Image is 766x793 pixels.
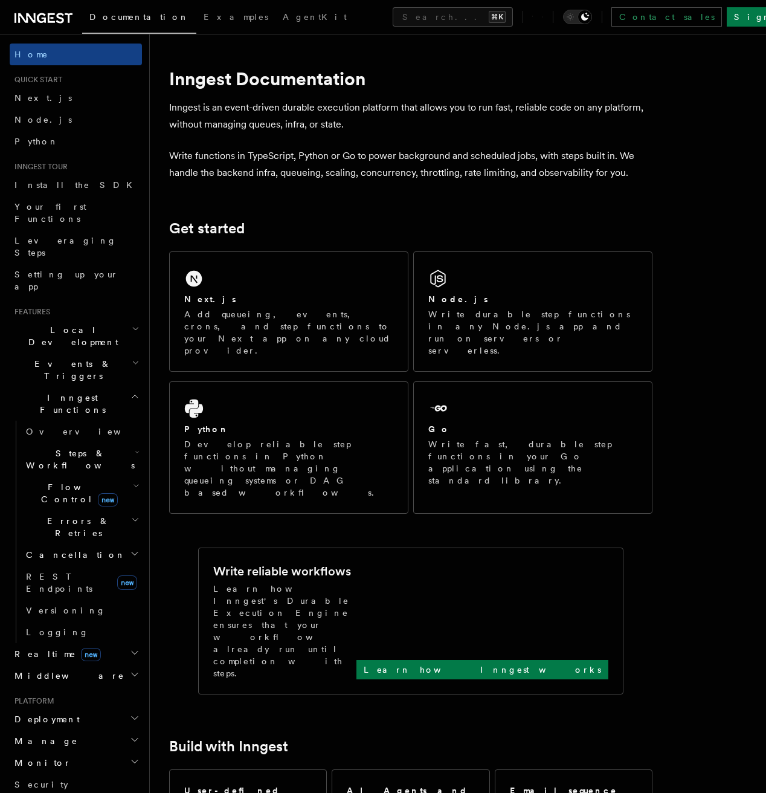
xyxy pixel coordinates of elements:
button: Deployment [10,708,142,730]
p: Add queueing, events, crons, and step functions to your Next app on any cloud provider. [184,308,393,357]
p: Write functions in TypeScript, Python or Go to power background and scheduled jobs, with steps bu... [169,147,652,181]
span: Steps & Workflows [21,447,135,471]
p: Write durable step functions in any Node.js app and run on servers or serverless. [428,308,637,357]
a: Learn how Inngest works [356,660,608,679]
a: Python [10,131,142,152]
span: Errors & Retries [21,515,131,539]
span: Manage [10,735,78,747]
p: Write fast, durable step functions in your Go application using the standard library. [428,438,637,487]
span: Events & Triggers [10,358,132,382]
span: Examples [204,12,268,22]
span: Leveraging Steps [14,236,117,257]
span: Flow Control [21,481,133,505]
a: Home [10,44,142,65]
h2: Write reliable workflows [213,563,351,580]
div: Inngest Functions [10,421,142,643]
a: Overview [21,421,142,442]
button: Local Development [10,319,142,353]
button: Errors & Retries [21,510,142,544]
span: Features [10,307,50,317]
a: Setting up your app [10,264,142,297]
span: Install the SDK [14,180,140,190]
span: Documentation [89,12,189,22]
h2: Go [428,423,450,435]
button: Inngest Functions [10,387,142,421]
p: Inngest is an event-driven durable execution platform that allows you to run fast, reliable code ... [169,99,652,133]
a: REST Endpointsnew [21,566,142,600]
span: Overview [26,427,150,436]
span: Local Development [10,324,132,348]
span: new [81,648,101,661]
span: Inngest Functions [10,392,130,416]
button: Steps & Workflows [21,442,142,476]
span: Security [14,780,68,789]
a: AgentKit [275,4,354,33]
a: Documentation [82,4,196,34]
button: Middleware [10,665,142,687]
a: Next.jsAdd queueing, events, crons, and step functions to your Next app on any cloud provider. [169,251,408,372]
span: Logging [26,627,89,637]
span: Cancellation [21,549,126,561]
a: Get started [169,220,245,237]
span: Monitor [10,757,71,769]
span: Deployment [10,713,80,725]
span: Your first Functions [14,202,86,224]
span: Realtime [10,648,101,660]
a: Contact sales [611,7,722,27]
span: new [98,493,118,507]
a: Build with Inngest [169,738,288,755]
span: Quick start [10,75,62,85]
a: Install the SDK [10,174,142,196]
a: GoWrite fast, durable step functions in your Go application using the standard library. [413,381,652,514]
span: Python [14,137,59,146]
a: Leveraging Steps [10,230,142,264]
h2: Python [184,423,229,435]
p: Learn how Inngest's Durable Execution Engine ensures that your workflow already run until complet... [213,583,356,679]
h2: Node.js [428,293,488,305]
a: Versioning [21,600,142,621]
button: Cancellation [21,544,142,566]
p: Develop reliable step functions in Python without managing queueing systems or DAG based workflows. [184,438,393,499]
button: Flow Controlnew [21,476,142,510]
span: new [117,575,137,590]
span: AgentKit [283,12,347,22]
span: REST Endpoints [26,572,92,594]
p: Learn how Inngest works [364,664,601,676]
button: Search...⌘K [393,7,513,27]
button: Events & Triggers [10,353,142,387]
span: Middleware [10,670,124,682]
button: Toggle dark mode [563,10,592,24]
span: Next.js [14,93,72,103]
span: Home [14,48,48,60]
button: Monitor [10,752,142,774]
a: Node.jsWrite durable step functions in any Node.js app and run on servers or serverless. [413,251,652,372]
span: Platform [10,696,54,706]
span: Node.js [14,115,72,125]
span: Setting up your app [14,270,118,291]
h2: Next.js [184,293,236,305]
a: Examples [196,4,275,33]
a: Your first Functions [10,196,142,230]
kbd: ⌘K [489,11,506,23]
a: Next.js [10,87,142,109]
button: Realtimenew [10,643,142,665]
span: Versioning [26,606,106,615]
a: Node.js [10,109,142,131]
a: Logging [21,621,142,643]
a: PythonDevelop reliable step functions in Python without managing queueing systems or DAG based wo... [169,381,408,514]
span: Inngest tour [10,162,68,172]
button: Manage [10,730,142,752]
h1: Inngest Documentation [169,68,652,89]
